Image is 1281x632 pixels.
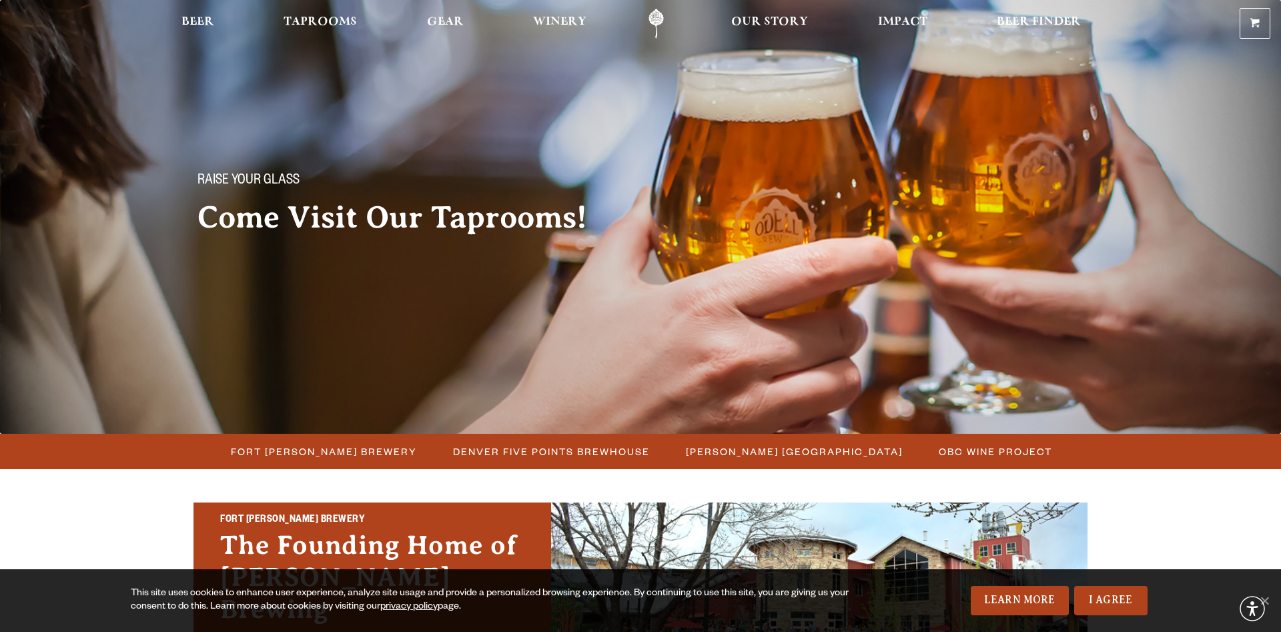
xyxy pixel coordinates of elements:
a: Beer [173,9,223,39]
a: [PERSON_NAME] [GEOGRAPHIC_DATA] [678,442,909,461]
h2: Fort [PERSON_NAME] Brewery [220,512,524,529]
span: Our Story [731,17,808,27]
div: This site uses cookies to enhance user experience, analyze site usage and provide a personalized ... [131,587,859,614]
a: Fort [PERSON_NAME] Brewery [223,442,424,461]
a: Impact [869,9,936,39]
span: Denver Five Points Brewhouse [453,442,650,461]
a: Winery [524,9,595,39]
span: Gear [427,17,464,27]
a: Beer Finder [988,9,1090,39]
span: OBC Wine Project [939,442,1052,461]
a: Odell Home [631,9,681,39]
span: Raise your glass [197,173,300,190]
span: Winery [533,17,586,27]
span: Impact [878,17,927,27]
span: Beer Finder [997,17,1081,27]
span: Taprooms [284,17,357,27]
a: Taprooms [275,9,366,39]
a: Our Story [723,9,817,39]
a: Gear [418,9,472,39]
a: I Agree [1074,586,1148,615]
span: [PERSON_NAME] [GEOGRAPHIC_DATA] [686,442,903,461]
span: Beer [181,17,214,27]
span: Fort [PERSON_NAME] Brewery [231,442,417,461]
a: OBC Wine Project [931,442,1059,461]
a: Learn More [971,586,1069,615]
a: Denver Five Points Brewhouse [445,442,657,461]
a: privacy policy [380,602,438,613]
h2: Come Visit Our Taprooms! [197,201,614,234]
